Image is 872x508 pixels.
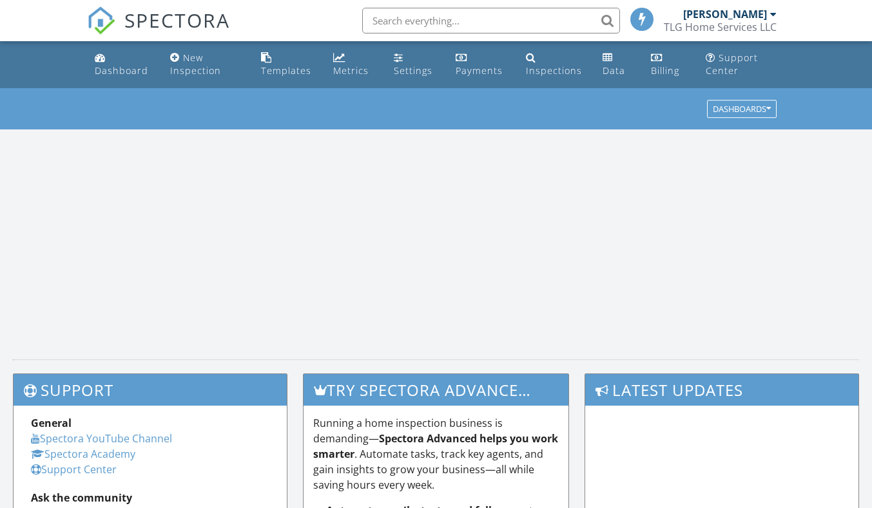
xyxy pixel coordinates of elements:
img: The Best Home Inspection Software - Spectora [87,6,115,35]
a: Billing [646,46,690,83]
div: Ask the community [31,490,269,505]
div: New Inspection [170,52,221,77]
a: Metrics [328,46,379,83]
a: Spectora Academy [31,447,135,461]
div: Billing [651,64,679,77]
button: Dashboards [707,100,777,118]
h3: Support [14,374,287,406]
div: Metrics [333,64,369,77]
a: Support Center [701,46,782,83]
div: Support Center [706,52,758,77]
a: Templates [256,46,318,83]
h3: Latest Updates [585,374,858,406]
a: Support Center [31,462,117,476]
div: Templates [261,64,311,77]
a: SPECTORA [87,17,230,44]
div: Dashboards [713,105,771,114]
span: SPECTORA [124,6,230,33]
a: Dashboard [90,46,154,83]
div: Settings [394,64,432,77]
a: Spectora YouTube Channel [31,431,172,446]
div: Inspections [526,64,582,77]
strong: General [31,416,72,430]
div: Data [603,64,625,77]
h3: Try spectora advanced [DATE] [304,374,569,406]
a: New Inspection [165,46,246,83]
a: Data [597,46,636,83]
div: Payments [456,64,503,77]
div: TLG Home Services LLC [664,21,777,33]
strong: Spectora Advanced helps you work smarter [313,431,558,461]
p: Running a home inspection business is demanding— . Automate tasks, track key agents, and gain ins... [313,415,559,493]
a: Payments [451,46,510,83]
a: Settings [389,46,440,83]
input: Search everything... [362,8,620,33]
div: Dashboard [95,64,148,77]
div: [PERSON_NAME] [683,8,767,21]
a: Inspections [521,46,587,83]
